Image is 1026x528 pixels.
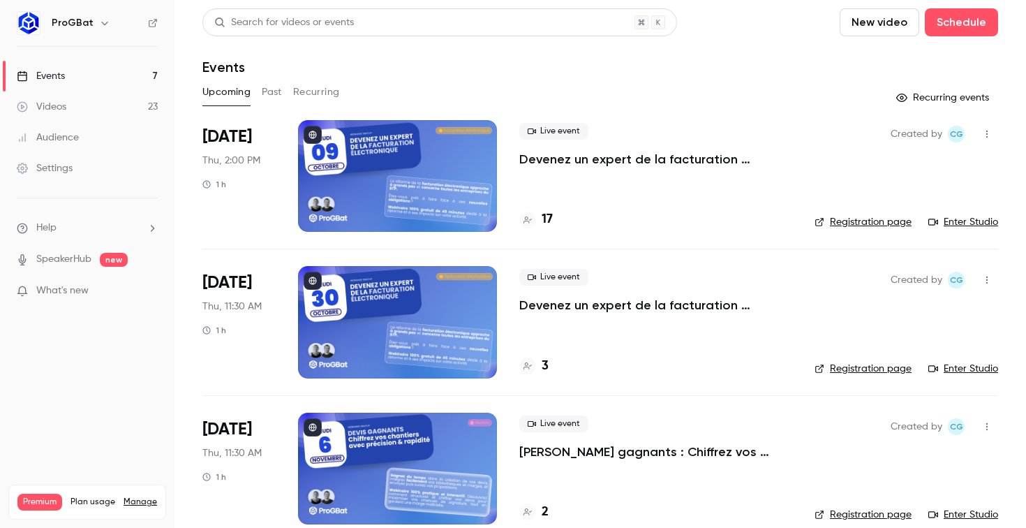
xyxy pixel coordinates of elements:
[202,154,260,168] span: Thu, 2:00 PM
[519,151,792,168] a: Devenez un expert de la facturation électronique 🚀
[202,413,276,525] div: Nov 6 Thu, 11:30 AM (Europe/Paris)
[815,215,912,229] a: Registration page
[202,126,252,148] span: [DATE]
[293,81,340,103] button: Recurring
[52,16,94,30] h6: ProGBat
[202,446,262,460] span: Thu, 11:30 AM
[202,272,252,294] span: [DATE]
[202,120,276,232] div: Oct 9 Thu, 2:00 PM (Europe/Paris)
[519,297,792,314] a: Devenez un expert de la facturation électronique 🚀
[815,362,912,376] a: Registration page
[17,221,158,235] li: help-dropdown-opener
[840,8,919,36] button: New video
[17,494,62,511] span: Premium
[36,284,89,298] span: What's new
[17,12,40,34] img: ProGBat
[815,508,912,522] a: Registration page
[928,215,998,229] a: Enter Studio
[948,126,965,142] span: Charles Gallard
[542,357,549,376] h4: 3
[36,221,57,235] span: Help
[950,272,963,288] span: CG
[542,503,549,522] h4: 2
[519,443,792,460] a: [PERSON_NAME] gagnants : Chiffrez vos chantiers avec précision et rapidité
[17,100,66,114] div: Videos
[17,161,73,175] div: Settings
[542,210,553,229] h4: 17
[519,357,549,376] a: 3
[124,497,157,508] a: Manage
[928,508,998,522] a: Enter Studio
[214,15,354,30] div: Search for videos or events
[519,210,553,229] a: 17
[519,416,588,432] span: Live event
[202,300,262,314] span: Thu, 11:30 AM
[950,418,963,435] span: CG
[948,418,965,435] span: Charles Gallard
[70,497,115,508] span: Plan usage
[262,81,282,103] button: Past
[202,266,276,378] div: Oct 30 Thu, 11:30 AM (Europe/Paris)
[202,418,252,441] span: [DATE]
[202,81,251,103] button: Upcoming
[202,179,226,190] div: 1 h
[36,252,91,267] a: SpeakerHub
[948,272,965,288] span: Charles Gallard
[519,503,549,522] a: 2
[519,123,588,140] span: Live event
[202,325,226,336] div: 1 h
[100,253,128,267] span: new
[891,418,942,435] span: Created by
[202,59,245,75] h1: Events
[17,69,65,83] div: Events
[925,8,998,36] button: Schedule
[519,269,588,286] span: Live event
[890,87,998,109] button: Recurring events
[950,126,963,142] span: CG
[891,126,942,142] span: Created by
[202,471,226,483] div: 1 h
[891,272,942,288] span: Created by
[928,362,998,376] a: Enter Studio
[17,131,79,145] div: Audience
